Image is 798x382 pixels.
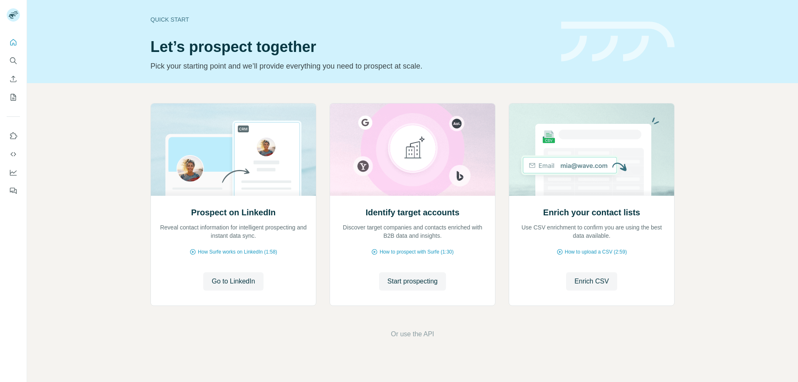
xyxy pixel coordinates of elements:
[7,35,20,50] button: Quick start
[561,22,675,62] img: banner
[203,272,263,291] button: Go to LinkedIn
[159,223,308,240] p: Reveal contact information for intelligent prospecting and instant data sync.
[212,276,255,286] span: Go to LinkedIn
[150,104,316,196] img: Prospect on LinkedIn
[566,272,617,291] button: Enrich CSV
[7,90,20,105] button: My lists
[150,15,551,24] div: Quick start
[150,39,551,55] h1: Let’s prospect together
[198,248,277,256] span: How Surfe works on LinkedIn (1:58)
[517,223,666,240] p: Use CSV enrichment to confirm you are using the best data available.
[391,329,434,339] button: Or use the API
[7,147,20,162] button: Use Surfe API
[330,104,495,196] img: Identify target accounts
[366,207,460,218] h2: Identify target accounts
[565,248,627,256] span: How to upload a CSV (2:59)
[379,272,446,291] button: Start prospecting
[7,183,20,198] button: Feedback
[7,128,20,143] button: Use Surfe on LinkedIn
[338,223,487,240] p: Discover target companies and contacts enriched with B2B data and insights.
[7,71,20,86] button: Enrich CSV
[509,104,675,196] img: Enrich your contact lists
[574,276,609,286] span: Enrich CSV
[7,53,20,68] button: Search
[543,207,640,218] h2: Enrich your contact lists
[387,276,438,286] span: Start prospecting
[7,165,20,180] button: Dashboard
[191,207,276,218] h2: Prospect on LinkedIn
[379,248,453,256] span: How to prospect with Surfe (1:30)
[150,60,551,72] p: Pick your starting point and we’ll provide everything you need to prospect at scale.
